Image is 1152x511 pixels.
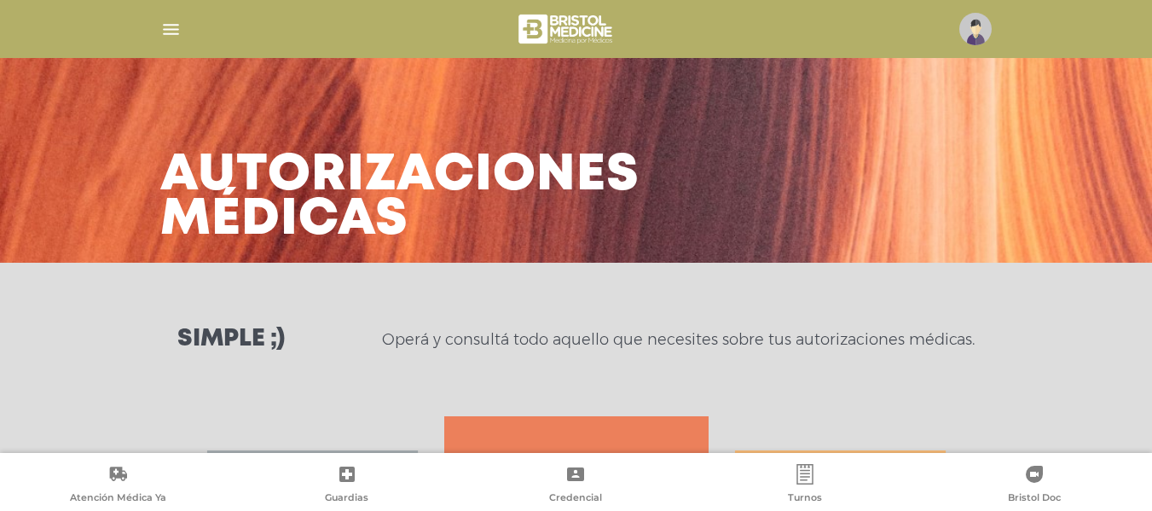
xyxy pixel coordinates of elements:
p: Operá y consultá todo aquello que necesites sobre tus autorizaciones médicas. [382,329,975,350]
img: profile-placeholder.svg [959,13,992,45]
a: Bristol Doc [919,464,1149,508]
a: Credencial [461,464,691,508]
img: Cober_menu-lines-white.svg [160,19,182,40]
span: Turnos [788,491,822,507]
span: Credencial [549,491,602,507]
h3: Simple ;) [177,328,285,351]
span: Bristol Doc [1008,491,1061,507]
a: Guardias [233,464,462,508]
span: Atención Médica Ya [70,491,166,507]
a: Turnos [691,464,920,508]
h3: Autorizaciones médicas [160,154,640,242]
img: bristol-medicine-blanco.png [516,9,617,49]
a: Atención Médica Ya [3,464,233,508]
span: Guardias [325,491,368,507]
